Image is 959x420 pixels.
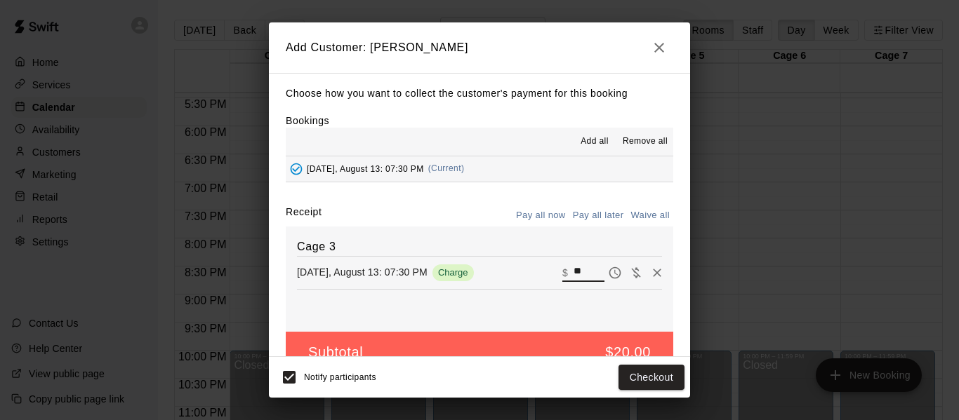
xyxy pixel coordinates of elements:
[626,266,647,278] span: Waive payment
[432,267,474,278] span: Charge
[297,238,662,256] h6: Cage 3
[605,343,651,362] h5: $20.00
[307,163,424,173] span: [DATE], August 13: 07:30 PM
[572,130,617,153] button: Add all
[286,158,307,179] button: Added - Collect Payment
[286,85,673,102] p: Choose how you want to collect the customer's payment for this booking
[604,266,626,278] span: Pay later
[619,365,684,391] button: Checkout
[304,372,376,382] span: Notify participants
[562,266,568,280] p: $
[617,130,673,153] button: Remove all
[627,205,673,226] button: Waive all
[581,135,609,149] span: Add all
[647,262,668,283] button: Remove
[512,205,569,226] button: Pay all now
[269,22,690,73] h2: Add Customer: [PERSON_NAME]
[623,135,668,149] span: Remove all
[297,265,428,279] p: [DATE], August 13: 07:30 PM
[308,343,363,362] h5: Subtotal
[286,156,673,182] button: Added - Collect Payment[DATE], August 13: 07:30 PM(Current)
[286,205,322,226] label: Receipt
[569,205,628,226] button: Pay all later
[286,115,329,126] label: Bookings
[428,163,465,173] span: (Current)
